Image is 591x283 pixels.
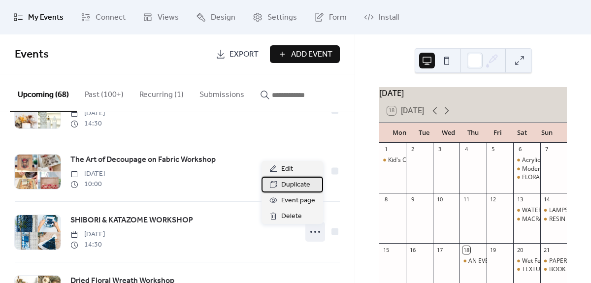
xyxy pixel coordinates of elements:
div: Modern Calligraphy [522,165,576,173]
button: Past (100+) [77,74,131,111]
span: [DATE] [70,108,105,119]
div: 11 [462,196,470,203]
div: MACRAME PLANT HANGER [513,215,540,223]
button: Upcoming (68) [10,74,77,112]
span: Events [15,44,49,65]
a: SHIBORI & KATAZOME WORKSHOP [70,214,193,227]
div: 17 [436,246,443,253]
div: AN EVENING OF INTUITIVE ARTS & THE SPIRIT WORLD with Christine Morgan [460,257,486,265]
a: Export [208,45,266,63]
div: 15 [382,246,390,253]
span: [DATE] [70,169,105,179]
span: Edit [281,163,293,175]
a: The Art of Decoupage on Fabric Workshop [70,154,216,166]
div: TEXTURED ART MASTERCLASS [513,265,540,274]
div: Wet Felted Flowers Workshop [513,257,540,265]
span: Form [329,12,347,24]
span: Design [211,12,235,24]
div: 2 [409,146,416,153]
div: FLORAL NATIVES PALETTE KNIFE PAINTING WORKSHOP [513,173,540,182]
span: Install [379,12,399,24]
span: Event page [281,195,315,207]
span: My Events [28,12,64,24]
a: Views [135,4,186,31]
a: Form [307,4,354,31]
div: WATERCOLOUR WILDFLOWERS WORKSHOP [513,206,540,215]
div: 1 [382,146,390,153]
div: RESIN HOMEWARES WORKSHOP [540,215,567,223]
button: Recurring (1) [131,74,192,111]
div: Mon [387,123,412,143]
div: BOOK BINDING WORKSHOP [540,265,567,274]
div: 21 [543,246,551,253]
div: 6 [516,146,524,153]
div: 10 [436,196,443,203]
div: 13 [516,196,524,203]
div: 9 [409,196,416,203]
span: Add Event [291,49,332,61]
div: 3 [436,146,443,153]
div: 12 [490,196,497,203]
div: 19 [490,246,497,253]
button: Add Event [270,45,340,63]
div: 18 [462,246,470,253]
div: Sat [510,123,534,143]
span: Delete [281,211,302,222]
div: Modern Calligraphy [513,165,540,173]
div: Kid's Crochet Club [388,156,438,164]
div: 14 [543,196,551,203]
div: Acrylic Ink Abstract Art on Canvas Workshop [513,156,540,164]
span: Settings [267,12,297,24]
div: Sun [534,123,559,143]
div: 16 [409,246,416,253]
div: PAPER MAKING Workshop [540,257,567,265]
div: 5 [490,146,497,153]
span: Export [230,49,259,61]
div: Kid's Crochet Club [379,156,406,164]
div: Fri [485,123,510,143]
a: Install [357,4,406,31]
a: Design [189,4,243,31]
div: 8 [382,196,390,203]
div: Tue [412,123,436,143]
div: 20 [516,246,524,253]
div: 4 [462,146,470,153]
a: My Events [6,4,71,31]
span: 14:30 [70,119,105,129]
div: Wed [436,123,461,143]
span: Duplicate [281,179,310,191]
a: Connect [73,4,133,31]
span: [DATE] [70,229,105,240]
span: Connect [96,12,126,24]
span: Views [158,12,179,24]
span: 14:30 [70,240,105,250]
a: Settings [245,4,304,31]
div: Thu [461,123,486,143]
span: SHIBORI & KATAZOME WORKSHOP [70,215,193,226]
div: LAMPSHADE MAKING WORKSHOP [540,206,567,215]
div: 7 [543,146,551,153]
div: [DATE] [379,87,567,99]
span: 10:00 [70,179,105,189]
button: Submissions [192,74,252,111]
